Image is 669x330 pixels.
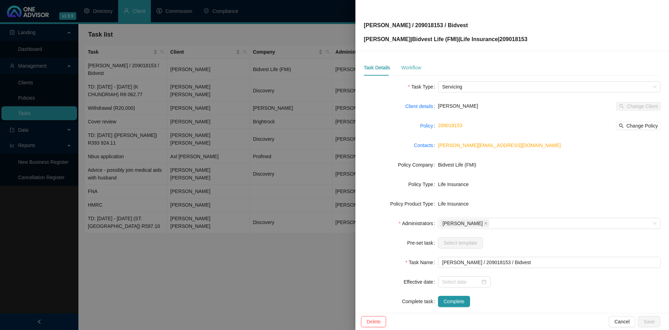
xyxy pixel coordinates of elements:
span: Life Insurance [438,182,469,187]
span: close [484,222,487,225]
p: [PERSON_NAME] | | | 209018153 [364,35,528,44]
div: Task Details [364,64,390,71]
label: Policy Company [398,159,438,170]
button: Select template [438,237,483,248]
span: Marc Bormann [439,219,489,228]
span: [PERSON_NAME] [443,220,483,227]
span: Bidvest Life (FMI) [438,162,476,168]
button: Cancel [609,316,635,327]
p: [PERSON_NAME] / 209018153 / Bidvest [364,21,528,30]
button: Change Policy [616,122,661,130]
input: Select date [442,278,480,286]
a: Client details [405,102,433,110]
label: Policy Product Type [390,198,438,209]
span: Life Insurance [438,201,469,207]
span: Change Policy [626,122,658,130]
label: Policy Type [408,179,438,190]
label: Complete task [402,296,438,307]
span: Complete [444,298,464,305]
label: Task Type [408,81,438,92]
a: 209018153 [438,123,462,128]
label: Task Name [406,257,438,268]
span: Cancel [614,318,630,325]
span: search [619,123,624,128]
button: Complete [438,296,470,307]
div: Workflow [401,64,421,71]
span: Life Insurance [460,36,498,42]
span: Bidvest Life (FMI) [412,36,459,42]
label: Administrators [399,218,438,229]
span: [PERSON_NAME] [438,103,478,109]
a: Policy [420,122,433,130]
span: Servicing [442,82,656,92]
button: Delete [361,316,386,327]
button: Save [638,316,660,327]
a: [PERSON_NAME][EMAIL_ADDRESS][DOMAIN_NAME] [438,143,561,148]
label: Pre-set task [407,237,438,248]
span: Delete [367,318,380,325]
button: Change Client [616,102,661,110]
a: Contacts [414,141,433,149]
label: Effective date [404,276,438,287]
